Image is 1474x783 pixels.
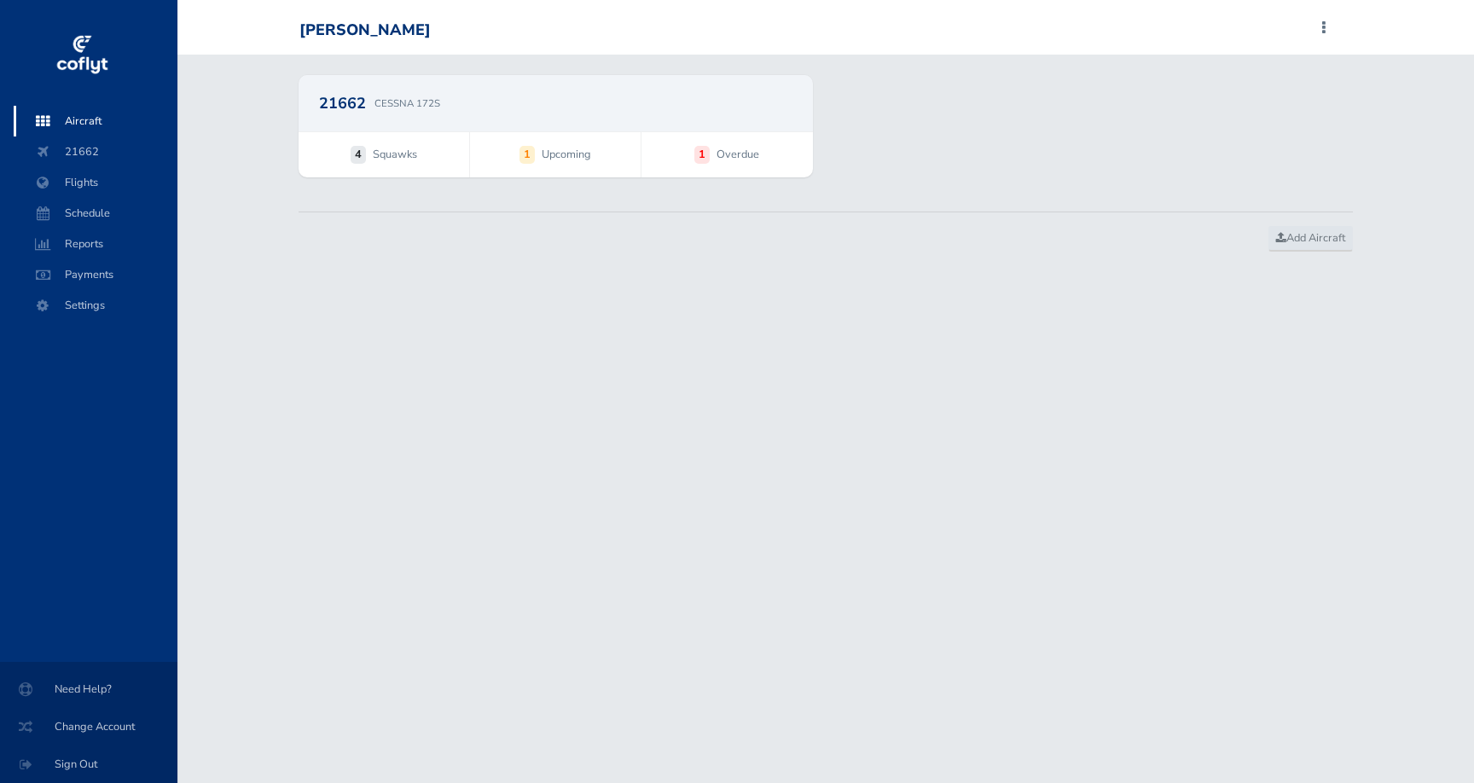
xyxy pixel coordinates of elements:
span: Schedule [31,198,160,229]
h2: 21662 [319,96,366,111]
span: Overdue [717,146,759,163]
span: Sign Out [20,749,157,780]
strong: 4 [351,146,366,163]
span: Add Aircraft [1276,230,1345,246]
p: CESSNA 172S [374,96,440,111]
img: coflyt logo [54,30,110,81]
strong: 1 [694,146,710,163]
span: Payments [31,259,160,290]
span: Settings [31,290,160,321]
div: [PERSON_NAME] [299,21,431,40]
span: Need Help? [20,674,157,705]
span: Flights [31,167,160,198]
span: Squawks [373,146,417,163]
span: Reports [31,229,160,259]
span: 21662 [31,136,160,167]
span: Aircraft [31,106,160,136]
span: Upcoming [542,146,591,163]
a: 21662 CESSNA 172S 4 Squawks 1 Upcoming 1 Overdue [299,75,813,177]
a: Add Aircraft [1268,226,1353,252]
strong: 1 [519,146,535,163]
span: Change Account [20,711,157,742]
